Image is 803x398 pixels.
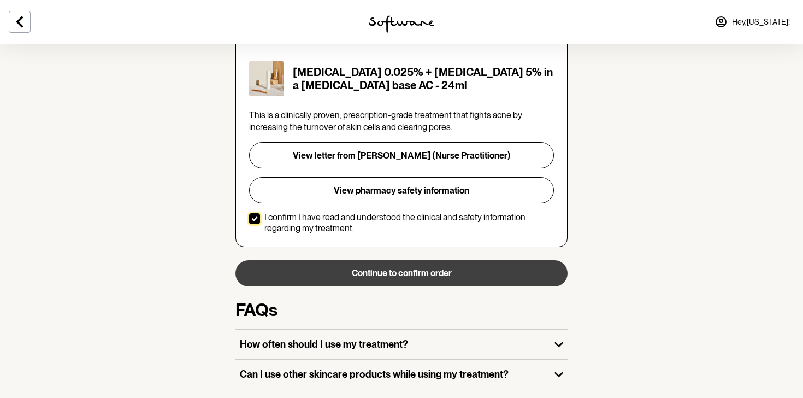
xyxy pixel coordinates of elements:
button: Can I use other skincare products while using my treatment? [235,360,568,389]
img: software logo [369,15,434,33]
h5: [MEDICAL_DATA] 0.025% + [MEDICAL_DATA] 5% in a [MEDICAL_DATA] base AC - 24ml [293,66,554,92]
button: Continue to confirm order [235,260,568,286]
button: View pharmacy safety information [249,177,554,203]
button: View letter from [PERSON_NAME] (Nurse Practitioner) [249,142,554,168]
span: Hey, [US_STATE] ! [732,17,790,27]
a: Hey,[US_STATE]! [708,9,796,35]
img: ckrjwrwii00003h5xu7kvxg8s.jpg [249,61,284,96]
button: How often should I use my treatment? [235,330,568,359]
span: This is a clinically proven, prescription-grade treatment that fights acne by increasing the turn... [249,110,522,132]
p: I confirm I have read and understood the clinical and safety information regarding my treatment. [264,212,554,233]
h3: FAQs [235,300,568,320]
h3: How often should I use my treatment? [240,338,546,350]
h3: Can I use other skincare products while using my treatment? [240,368,546,381]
